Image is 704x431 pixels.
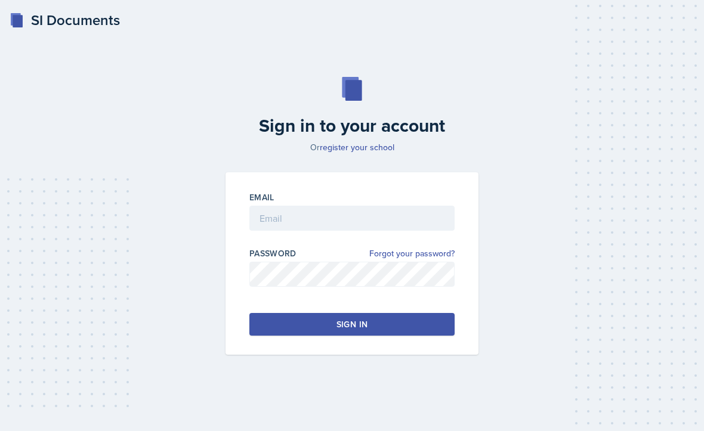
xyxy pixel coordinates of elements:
label: Password [249,247,297,259]
input: Email [249,206,455,231]
h2: Sign in to your account [218,115,486,137]
p: Or [218,141,486,153]
a: register your school [320,141,394,153]
a: Forgot your password? [369,247,455,260]
button: Sign in [249,313,455,336]
div: Sign in [336,318,368,330]
a: SI Documents [10,10,120,31]
label: Email [249,191,274,203]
